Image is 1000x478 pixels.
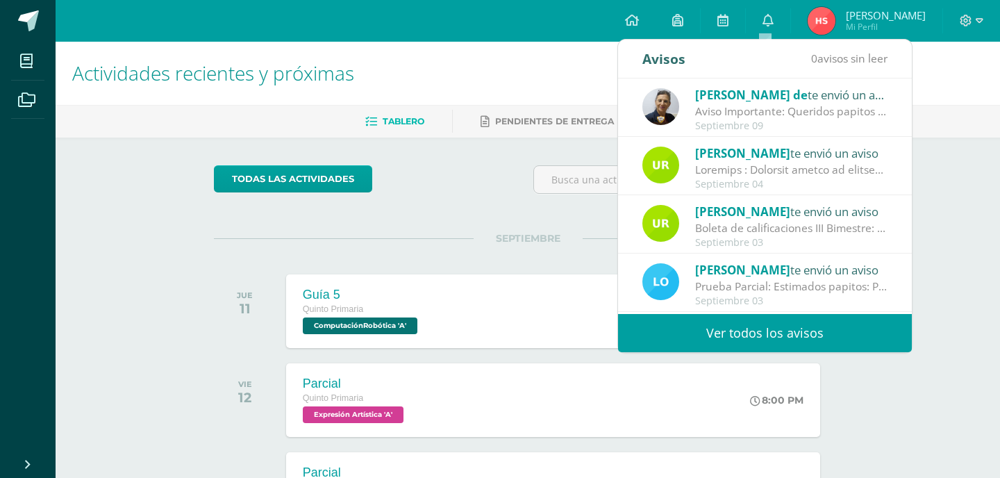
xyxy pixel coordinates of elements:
[695,261,888,279] div: te envió un aviso
[642,88,679,125] img: 67f0ede88ef848e2db85819136c0f493.png
[365,110,424,133] a: Tablero
[238,379,252,389] div: VIE
[695,145,790,161] span: [PERSON_NAME]
[495,116,614,126] span: Pendientes de entrega
[481,110,614,133] a: Pendientes de entrega
[846,8,926,22] span: [PERSON_NAME]
[695,202,888,220] div: te envió un aviso
[695,220,888,236] div: Boleta de calificaciones III Bimestre: Estimados Padres de Familia: Les informamos que el día de ...
[303,304,364,314] span: Quinto Primaria
[695,162,888,178] div: Caminata : Queridos padres de familia y estimados alumnos: Nos llena de orgullo contar con su par...
[383,116,424,126] span: Tablero
[695,179,888,190] div: Septiembre 04
[750,394,803,406] div: 8:00 PM
[303,377,407,391] div: Parcial
[237,300,253,317] div: 11
[695,144,888,162] div: te envió un aviso
[695,295,888,307] div: Septiembre 03
[303,406,403,423] span: Expresión Artística 'A'
[303,288,421,302] div: Guía 5
[618,314,912,352] a: Ver todos los avisos
[695,85,888,104] div: te envió un aviso
[695,87,808,103] span: [PERSON_NAME] de
[642,147,679,183] img: b26c9f858939c81e3582dc868291869f.png
[695,279,888,295] div: Prueba Parcial: Estimados papitos: Por este medio les informo que el día Lunes 8 y miércoles10 se...
[695,237,888,249] div: Septiembre 03
[303,393,364,403] span: Quinto Primaria
[303,318,417,334] span: ComputaciónRobótica 'A'
[695,262,790,278] span: [PERSON_NAME]
[237,290,253,300] div: JUE
[695,104,888,119] div: Aviso Importante: Queridos papitos por este medio les saludo cordialmente. El motivo de la presen...
[811,51,817,66] span: 0
[808,7,835,35] img: b66ff5c4ef79af5735b1ad31d26b2957.png
[846,21,926,33] span: Mi Perfil
[695,204,790,220] span: [PERSON_NAME]
[238,389,252,406] div: 12
[811,51,887,66] span: avisos sin leer
[214,165,372,192] a: todas las Actividades
[72,60,354,86] span: Actividades recientes y próximas
[474,232,583,245] span: SEPTIEMBRE
[642,263,679,300] img: bee59b59740755476ce24ece7b326715.png
[642,205,679,242] img: b26c9f858939c81e3582dc868291869f.png
[534,166,842,193] input: Busca una actividad próxima aquí...
[642,40,685,78] div: Avisos
[695,120,888,132] div: Septiembre 09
